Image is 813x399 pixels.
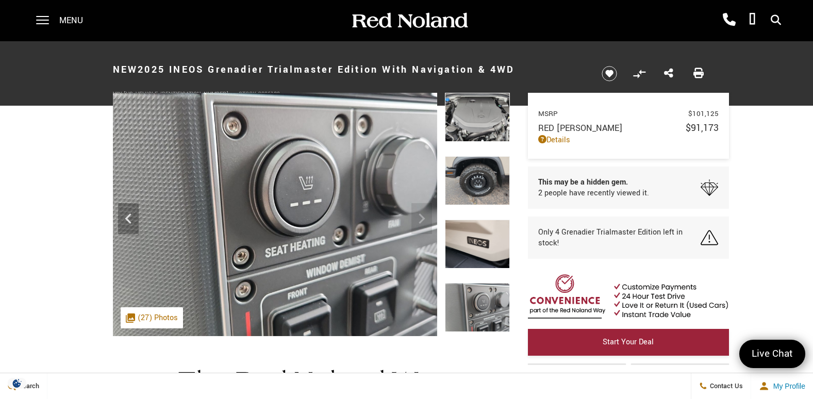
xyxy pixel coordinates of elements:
img: New 2025 INEOS Trialmaster Edition image 27 [445,283,510,332]
span: $101,125 [688,109,719,119]
h1: 2025 INEOS Grenadier Trialmaster Edition With Navigation & 4WD [113,49,585,90]
div: (27) Photos [121,307,183,328]
img: New 2025 INEOS Trialmaster Edition image 26 [445,220,510,269]
section: Click to Open Cookie Consent Modal [5,378,29,389]
img: Red Noland Auto Group [350,12,469,30]
strong: New [113,63,138,76]
span: [US_VEHICLE_IDENTIFICATION_NUMBER] [124,90,228,98]
span: VIN: [113,90,124,98]
span: MSRP [538,109,688,119]
button: Open user profile menu [751,373,813,399]
a: Schedule Test Drive [631,363,729,390]
img: New 2025 INEOS Trialmaster Edition image 25 [445,156,510,205]
a: Live Chat [739,340,805,368]
span: This may be a hidden gem. [538,177,649,188]
span: Only 4 Grenadier Trialmaster Edition left in stock! [538,227,701,248]
button: Save vehicle [598,65,621,82]
span: G026189 [258,90,280,98]
span: Red [PERSON_NAME] [538,122,686,134]
a: Details [538,135,719,145]
span: Live Chat [746,347,798,361]
button: Compare Vehicle [632,66,647,81]
a: Print this New 2025 INEOS Grenadier Trialmaster Edition With Navigation & 4WD [693,67,704,80]
a: Trade Value [528,363,626,390]
img: New 2025 INEOS Trialmaster Edition image 24 [445,93,510,142]
img: Opt-Out Icon [5,378,29,389]
span: My Profile [769,382,805,390]
span: Contact Us [707,381,743,391]
img: New 2025 INEOS Trialmaster Edition image 27 [113,93,437,336]
span: $91,173 [686,121,719,135]
a: Share this New 2025 INEOS Grenadier Trialmaster Edition With Navigation & 4WD [664,67,673,80]
span: Stock: [239,90,258,98]
a: Start Your Deal [528,329,729,356]
span: 2 people have recently viewed it. [538,188,649,198]
a: MSRP $101,125 [538,109,719,119]
span: Start Your Deal [603,337,654,347]
a: Red [PERSON_NAME] $91,173 [538,121,719,135]
div: Previous [118,203,139,234]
